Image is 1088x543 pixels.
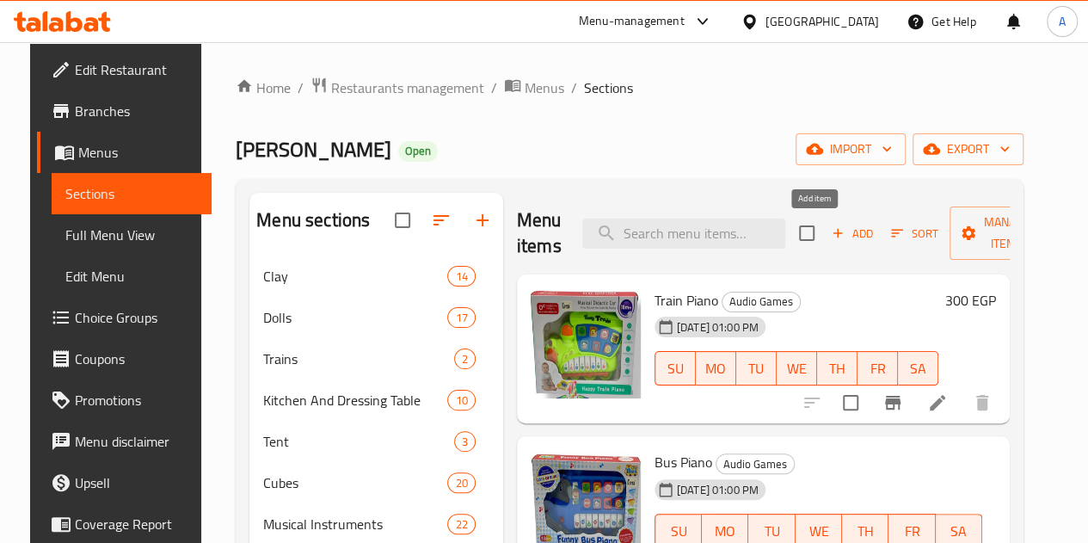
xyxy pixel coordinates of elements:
span: Trains [263,349,453,369]
span: 17 [448,310,474,326]
span: 10 [448,392,474,409]
li: / [298,77,304,98]
span: Choice Groups [75,307,198,328]
span: [PERSON_NAME] [236,130,391,169]
span: Tent [263,431,453,452]
span: SA [905,356,931,381]
span: 14 [448,268,474,285]
h6: 300 EGP [945,288,996,312]
span: Restaurants management [331,77,484,98]
span: Kitchen And Dressing Table [263,390,447,410]
input: search [582,219,785,249]
li: / [571,77,577,98]
a: Menus [37,132,212,173]
span: Edit Restaurant [75,59,198,80]
a: Upsell [37,462,212,503]
span: Sections [65,183,198,204]
div: Audio Games [716,454,795,474]
button: export [913,133,1023,165]
span: Sort [891,224,938,244]
span: Open [398,144,438,158]
a: Choice Groups [37,297,212,338]
span: Manage items [963,212,1051,255]
span: A [1059,12,1066,31]
button: import [796,133,906,165]
a: Branches [37,90,212,132]
button: Add section [462,200,503,241]
a: Sections [52,173,212,214]
div: Open [398,141,438,162]
span: Select to update [833,385,869,421]
div: Dolls17 [249,297,503,338]
div: Tent3 [249,421,503,462]
button: SU [655,351,696,386]
div: items [447,472,475,493]
a: Promotions [37,379,212,421]
div: Trains2 [249,338,503,379]
span: Dolls [263,307,447,328]
span: Sort sections [421,200,462,241]
span: MO [703,356,729,381]
div: items [454,431,476,452]
div: items [447,307,475,328]
div: Cubes20 [249,462,503,503]
div: Menu-management [579,11,685,32]
button: MO [696,351,736,386]
div: items [454,349,476,369]
span: 22 [448,516,474,533]
span: import [809,139,892,160]
a: Home [236,77,291,98]
span: Sort items [880,220,950,247]
button: SA [898,351,938,386]
span: 2 [455,351,475,367]
button: Manage items [950,207,1065,260]
span: TH [824,356,851,381]
span: Add [829,224,876,244]
button: delete [962,382,1003,423]
span: Sections [584,77,633,98]
span: Coupons [75,349,198,369]
a: Edit Menu [52,256,212,297]
span: FR [864,356,891,381]
span: Cubes [263,472,447,493]
div: Clay14 [249,256,503,297]
div: items [447,266,475,287]
span: Musical Instruments [263,514,447,534]
span: Branches [75,101,198,121]
div: items [447,390,475,410]
span: [DATE] 01:00 PM [670,482,765,498]
a: Menus [504,77,564,99]
span: Menu disclaimer [75,431,198,452]
div: Kitchen And Dressing Table10 [249,379,503,421]
button: Add [825,220,880,247]
span: Menus [525,77,564,98]
a: Restaurants management [310,77,484,99]
button: TH [817,351,857,386]
span: Promotions [75,390,198,410]
span: Audio Games [716,454,794,474]
div: items [447,514,475,534]
span: SU [662,356,689,381]
span: Menus [78,142,198,163]
span: Coverage Report [75,514,198,534]
div: Audio Games [722,292,801,312]
li: / [491,77,497,98]
span: Audio Games [722,292,800,312]
button: FR [857,351,898,386]
a: Menu disclaimer [37,421,212,462]
span: Train Piano [655,287,718,313]
img: Train Piano [531,288,641,398]
span: Edit Menu [65,266,198,287]
button: WE [777,351,817,386]
span: Upsell [75,472,198,493]
span: Clay [263,266,447,287]
a: Full Menu View [52,214,212,256]
span: 3 [455,434,475,450]
span: Bus Piano [655,449,712,475]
